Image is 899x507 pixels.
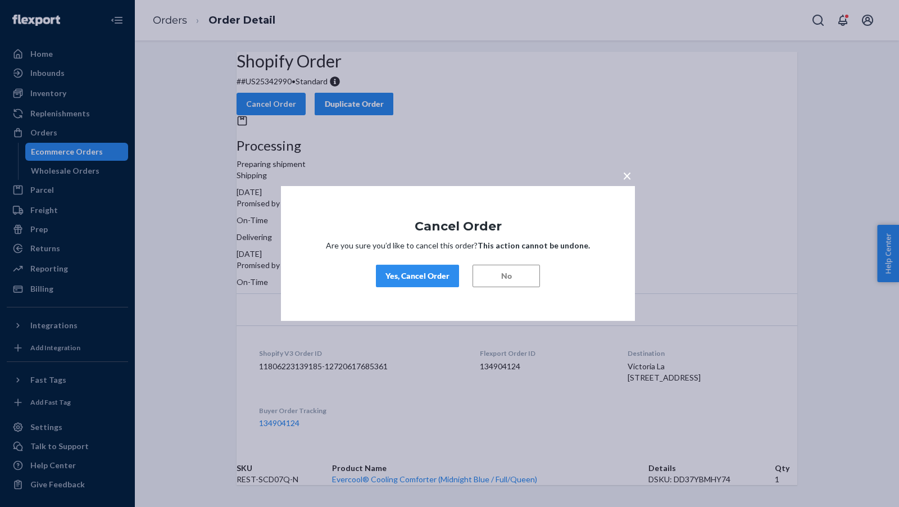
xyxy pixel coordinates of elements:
span: × [623,166,632,185]
h1: Cancel Order [315,220,601,233]
p: Are you sure you’d like to cancel this order? [315,240,601,251]
button: Yes, Cancel Order [376,265,459,287]
strong: This action cannot be undone. [478,241,590,250]
button: No [473,265,540,287]
div: Yes, Cancel Order [385,270,449,282]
